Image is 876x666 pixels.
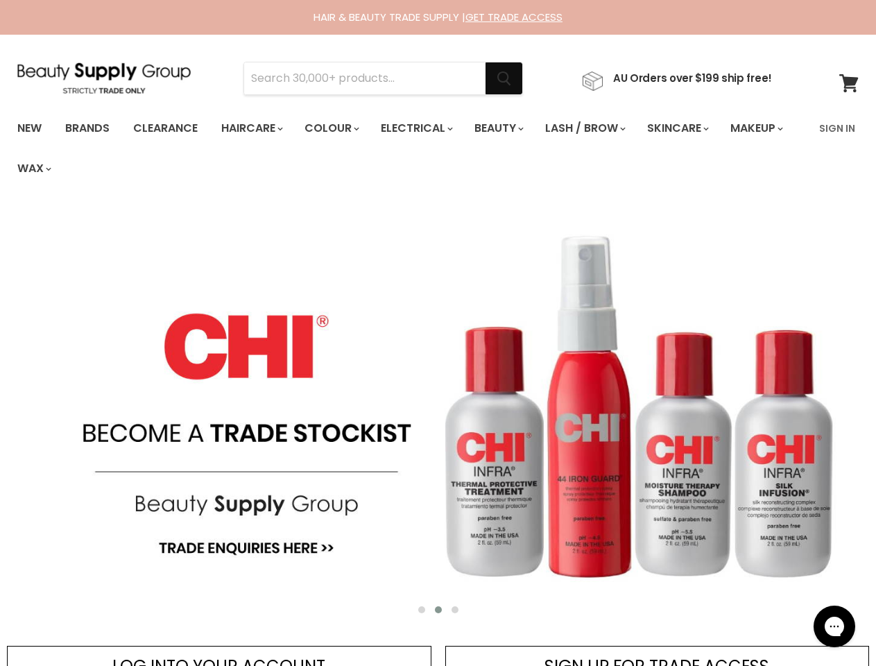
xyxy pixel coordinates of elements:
a: Brands [55,114,120,143]
a: Clearance [123,114,208,143]
a: Makeup [720,114,791,143]
a: Skincare [637,114,717,143]
a: Wax [7,154,60,183]
a: Electrical [370,114,461,143]
form: Product [243,62,523,95]
a: Haircare [211,114,291,143]
iframe: Gorgias live chat messenger [807,601,862,652]
ul: Main menu [7,108,811,189]
button: Search [486,62,522,94]
a: Lash / Brow [535,114,634,143]
input: Search [244,62,486,94]
a: GET TRADE ACCESS [465,10,562,24]
a: New [7,114,52,143]
a: Beauty [464,114,532,143]
a: Sign In [811,114,864,143]
a: Colour [294,114,368,143]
